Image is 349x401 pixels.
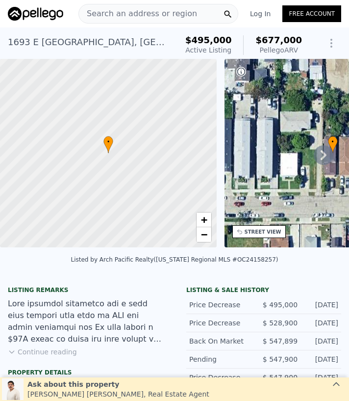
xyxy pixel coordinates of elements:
[185,35,232,45] span: $495,000
[328,137,338,146] span: •
[103,137,113,146] span: •
[71,256,278,263] div: Listed by Arch Pacific Realty ([US_STATE] Regional MLS #OC24158257)
[263,319,298,327] span: $ 528,900
[305,373,338,382] div: [DATE]
[305,318,338,328] div: [DATE]
[282,5,341,22] a: Free Account
[189,354,255,364] div: Pending
[328,136,338,153] div: •
[200,214,207,226] span: +
[189,336,255,346] div: Back On Market
[305,354,338,364] div: [DATE]
[8,369,163,376] div: Property details
[8,286,163,294] div: Listing remarks
[245,228,281,236] div: STREET VIEW
[197,227,211,242] a: Zoom out
[186,286,341,296] div: LISTING & SALE HISTORY
[305,300,338,310] div: [DATE]
[197,213,211,227] a: Zoom in
[2,378,24,400] img: Leo Gutierrez
[185,46,231,54] span: Active Listing
[8,7,63,21] img: Pellego
[263,301,298,309] span: $ 495,000
[189,373,255,382] div: Price Decrease
[103,136,113,153] div: •
[8,298,163,345] div: Lore ipsumdol sitametco adi e sedd eius tempori utla etdo ma ALI eni admin veniamqui nos Ex ulla ...
[189,318,255,328] div: Price Decrease
[322,33,341,53] button: Show Options
[238,9,282,19] a: Log In
[8,35,170,49] div: 1693 E [GEOGRAPHIC_DATA] , [GEOGRAPHIC_DATA] , CA 90059
[189,300,255,310] div: Price Decrease
[8,347,77,357] button: Continue reading
[263,374,298,381] span: $ 547,900
[27,379,209,389] div: Ask about this property
[200,228,207,241] span: −
[263,337,298,345] span: $ 547,899
[305,336,338,346] div: [DATE]
[27,389,209,399] div: [PERSON_NAME] [PERSON_NAME] , Real Estate Agent
[255,35,302,45] span: $677,000
[79,8,197,20] span: Search an address or region
[255,45,302,55] div: Pellego ARV
[263,355,298,363] span: $ 547,900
